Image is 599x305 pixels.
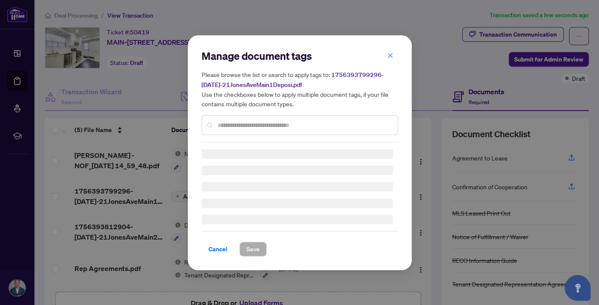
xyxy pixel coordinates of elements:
span: close [387,52,393,58]
button: Cancel [202,242,234,256]
button: Open asap [565,275,590,301]
h2: Manage document tags [202,49,398,63]
button: Save [239,242,267,256]
h5: Please browse the list or search to apply tags to: Use the checkboxes below to apply multiple doc... [202,70,398,108]
span: Cancel [208,242,227,256]
span: 1756393799296-[DATE]-21JonesAveMain1Deposi.pdf [202,71,384,89]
